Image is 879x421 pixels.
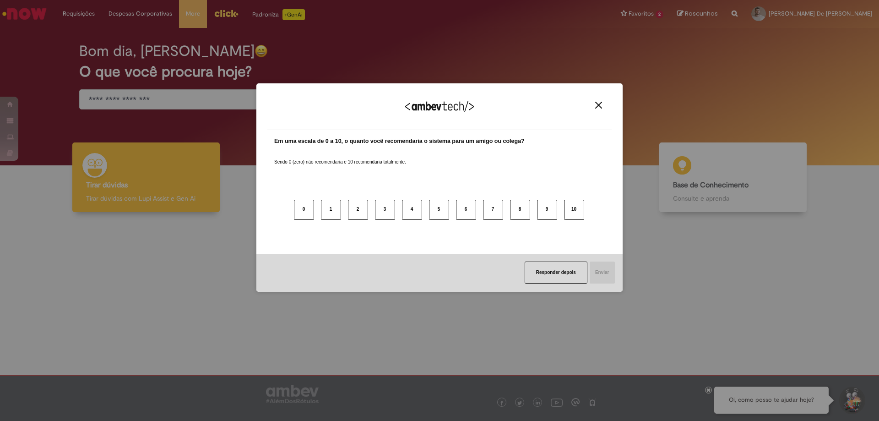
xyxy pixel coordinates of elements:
[564,200,584,220] button: 10
[429,200,449,220] button: 5
[525,262,587,284] button: Responder depois
[537,200,557,220] button: 9
[274,137,525,146] label: Em uma escala de 0 a 10, o quanto você recomendaria o sistema para um amigo ou colega?
[274,148,406,165] label: Sendo 0 (zero) não recomendaria e 10 recomendaria totalmente.
[456,200,476,220] button: 6
[405,101,474,112] img: Logo Ambevtech
[348,200,368,220] button: 2
[483,200,503,220] button: 7
[402,200,422,220] button: 4
[510,200,530,220] button: 8
[592,101,605,109] button: Close
[595,102,602,109] img: Close
[321,200,341,220] button: 1
[375,200,395,220] button: 3
[294,200,314,220] button: 0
